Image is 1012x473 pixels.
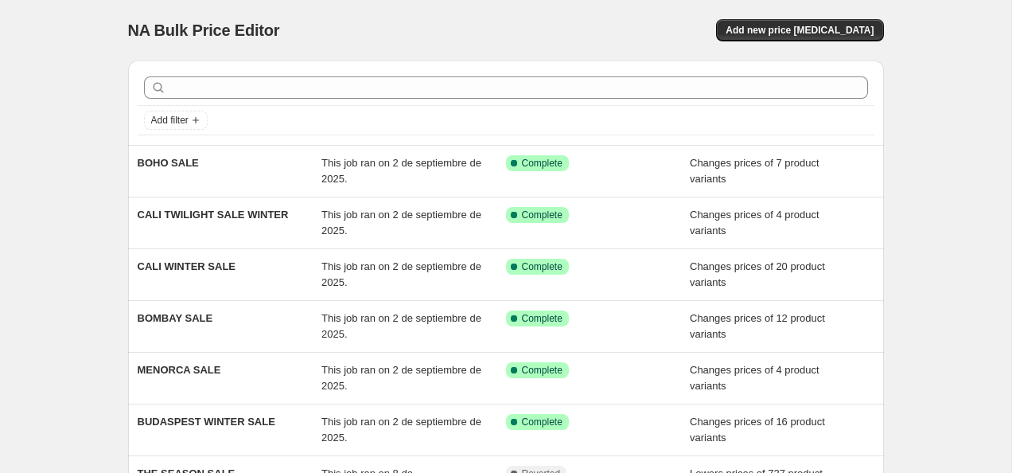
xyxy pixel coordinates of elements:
[321,157,481,185] span: This job ran on 2 de septiembre de 2025.
[522,209,562,221] span: Complete
[138,364,221,376] span: MENORCA SALE
[690,157,819,185] span: Changes prices of 7 product variants
[690,312,825,340] span: Changes prices of 12 product variants
[726,24,874,37] span: Add new price [MEDICAL_DATA]
[138,416,275,428] span: BUDASPEST WINTER SALE
[690,209,819,236] span: Changes prices of 4 product variants
[138,157,199,169] span: BOHO SALE
[690,364,819,392] span: Changes prices of 4 product variants
[321,364,481,392] span: This job ran on 2 de septiembre de 2025.
[321,416,481,444] span: This job ran on 2 de septiembre de 2025.
[144,111,208,130] button: Add filter
[151,114,189,127] span: Add filter
[138,209,289,221] span: CALI TWILIGHT SALE WINTER
[522,260,562,273] span: Complete
[128,21,280,39] span: NA Bulk Price Editor
[522,364,562,377] span: Complete
[690,416,825,444] span: Changes prices of 16 product variants
[522,416,562,428] span: Complete
[138,312,213,324] span: BOMBAY SALE
[690,260,825,288] span: Changes prices of 20 product variants
[138,260,236,272] span: CALI WINTER SALE
[522,157,562,170] span: Complete
[321,312,481,340] span: This job ran on 2 de septiembre de 2025.
[716,19,883,41] button: Add new price [MEDICAL_DATA]
[522,312,562,325] span: Complete
[321,209,481,236] span: This job ran on 2 de septiembre de 2025.
[321,260,481,288] span: This job ran on 2 de septiembre de 2025.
